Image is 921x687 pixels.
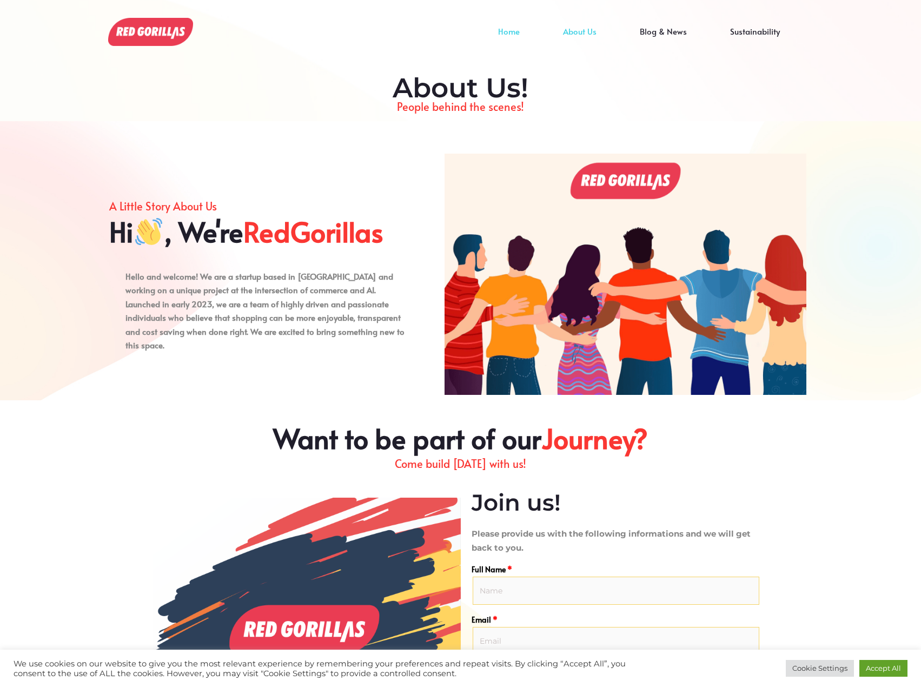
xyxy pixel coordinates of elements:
a: Blog & News [618,31,708,48]
img: 👋 [135,218,162,245]
img: About Us! [108,18,193,46]
a: Cookie Settings [786,660,854,677]
a: Home [476,31,541,48]
img: About Us! [445,154,806,395]
a: About Us [541,31,618,48]
strong: Please provide us with the following informations and we will get back to you. [472,529,751,553]
strong: . We are excited to bring something new to this space. [125,326,405,351]
p: A Little Story About Us [109,197,413,215]
span: RedGorillas [243,215,383,248]
label: Email [472,616,758,624]
p: People behind the scenes! [115,97,807,116]
h2: Hi , We're [109,215,413,248]
h2: Want to be part of our [158,422,764,454]
input: Name [473,577,759,605]
a: Sustainability [708,31,801,48]
h2: Join us! [472,489,758,516]
a: Accept All [859,660,907,677]
p: Come build [DATE] with us! [158,454,764,473]
span: Journey? [541,422,648,454]
input: Email [473,627,759,655]
label: Full Name [472,565,758,574]
div: We use cookies on our website to give you the most relevant experience by remembering your prefer... [14,659,639,678]
strong: Hello and welcome! We are a startup based in [GEOGRAPHIC_DATA] and working on a unique project at... [125,270,401,337]
h2: About Us! [115,72,807,104]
